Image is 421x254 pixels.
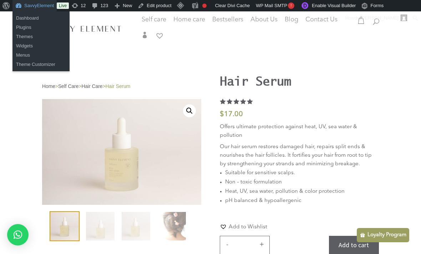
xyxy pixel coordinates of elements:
p: Loyalty Program [367,231,406,239]
a: Menus [12,51,70,60]
a: Home care [173,17,205,31]
a: Contact Us [305,17,338,24]
span: $ [220,111,224,118]
nav: Breadcrumb [42,83,201,90]
a: Add to Wishlist [220,223,267,230]
a: Self care [142,17,166,31]
span: Suitable for sensitive scalps. [225,170,295,176]
span: ! [288,2,294,9]
button: + [257,240,267,249]
span: estores damaged hair, repairs split ends & nourishes the hair follicles. It fortifies your hair f... [220,144,372,167]
img: SavvyElement [44,24,123,34]
li: pH balanced & hypoallergenic [225,196,379,206]
img: Hair Serum by Savvy Element [50,212,79,240]
a: About Us [250,17,278,24]
span: Self care [142,16,166,23]
a: Bestsellers [212,17,243,24]
span: Our hair serum r [220,144,260,150]
span: > [78,84,81,89]
ul: SavvyElement [12,30,70,71]
span: [PERSON_NAME] [360,15,399,21]
span: > [55,84,58,89]
h1: Hair Serum [220,74,339,88]
span: Blog [285,16,298,23]
span: About Us [250,16,278,23]
a: Themes [12,32,70,41]
span: Contact Us [305,16,338,23]
a: Theme Customizer [12,60,70,69]
a: Widgets [12,41,70,51]
input: Product quantity [234,236,255,254]
a: View full-screen image gallery [183,104,196,117]
li: Heat, UV, sea water, pollution & color protection [225,187,379,196]
img: Hair Serum - Image 2 [86,212,115,240]
bdi: 17.00 [220,111,243,118]
div: Rated 5.00 out of 5 [220,98,253,104]
a:  [142,32,148,41]
a: Howdy, [343,12,410,24]
li: Non – toxic formulation [225,178,379,187]
a: Hair Care [81,84,102,89]
p: Offers ultimate protection against heat, UV, sea water & pollution [220,123,379,143]
a: Home [42,84,55,89]
ul: SavvyElement [12,11,70,34]
a: Live [57,2,69,9]
span: Home care [173,16,205,23]
span: Hair Serum [106,84,131,89]
span: > [103,84,106,89]
span: Bestsellers [212,16,243,23]
img: Hair Serum by Savvy Element [122,212,150,240]
div: Focus keyphrase not set [202,4,207,8]
img: Se-Hair-serum [157,212,186,240]
span: Add to Wishlist [229,224,267,230]
span:  [142,32,148,38]
span: Rated out of 5 based on customer rating [220,98,253,135]
a: Plugins [12,23,70,32]
a: Blog [285,17,298,24]
a: Dashboard [12,14,70,23]
a: Self Care [58,84,79,89]
button: - [222,240,233,249]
